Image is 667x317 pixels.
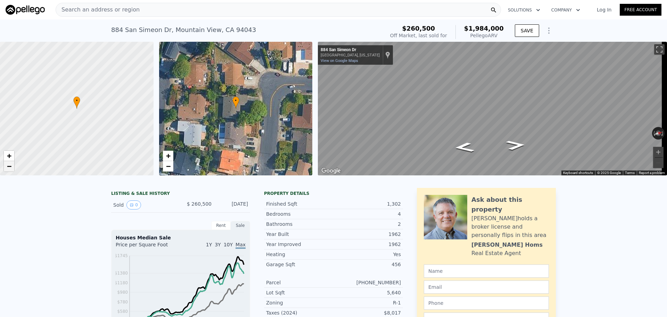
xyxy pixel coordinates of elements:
tspan: $1380 [115,271,128,276]
button: Company [546,4,586,16]
div: Street View [318,42,667,175]
a: Zoom in [163,151,173,161]
span: + [7,151,11,160]
div: Year Improved [266,241,333,248]
input: Name [424,264,549,278]
span: © 2025 Google [597,171,621,175]
tspan: $580 [117,309,128,314]
div: Houses Median Sale [116,234,246,241]
span: Max [236,242,246,249]
div: • [73,96,80,109]
div: Off Market, last sold for [390,32,447,39]
div: Yes [333,251,401,258]
button: Zoom in [653,147,664,157]
span: 3Y [215,242,221,247]
div: 4 [333,211,401,217]
button: Reset the view [652,129,665,137]
div: Year Built [266,231,333,238]
path: Go North, San Simeon Dr [498,138,534,152]
span: Search an address or region [56,6,140,14]
path: Go South, San Simeon Dr [445,140,483,155]
div: [DATE] [217,200,248,209]
button: Rotate counterclockwise [652,127,656,140]
div: Price per Square Foot [116,241,181,252]
div: 1962 [333,231,401,238]
div: [GEOGRAPHIC_DATA], [US_STATE] [321,53,380,57]
a: Terms (opens in new tab) [625,171,635,175]
div: Sold [113,200,175,209]
div: 5,640 [333,289,401,296]
span: $ 260,500 [187,201,212,207]
div: [PERSON_NAME] Homs [471,241,543,249]
div: Finished Sqft [266,200,333,207]
div: Ask about this property [471,195,549,214]
a: Show location on map [385,51,390,59]
span: • [232,97,239,104]
span: 10Y [224,242,233,247]
a: Report a problem [639,171,665,175]
button: Keyboard shortcuts [563,171,593,175]
input: Email [424,280,549,294]
div: Pellego ARV [464,32,504,39]
img: Pellego [6,5,45,15]
button: View historical data [126,200,141,209]
tspan: $1180 [115,280,128,285]
div: 1962 [333,241,401,248]
span: − [166,162,170,171]
input: Phone [424,296,549,310]
div: 456 [333,261,401,268]
div: Bathrooms [266,221,333,228]
button: Solutions [502,4,546,16]
button: Show Options [542,24,556,38]
div: Heating [266,251,333,258]
a: Free Account [620,4,661,16]
a: Log In [588,6,620,13]
a: Open this area in Google Maps (opens a new window) [320,166,343,175]
a: View on Google Maps [321,58,358,63]
a: Zoom in [4,151,14,161]
div: 884 San Simeon Dr [321,47,380,53]
button: SAVE [515,24,539,37]
div: [PERSON_NAME]holds a broker license and personally flips in this area [471,214,549,239]
div: Lot Sqft [266,289,333,296]
div: $8,017 [333,309,401,316]
tspan: $1745 [115,253,128,258]
div: Property details [264,191,403,196]
div: Sale [231,221,250,230]
button: Toggle fullscreen view [654,44,665,55]
div: [PHONE_NUMBER] [333,279,401,286]
div: R-1 [333,299,401,306]
div: 2 [333,221,401,228]
span: − [7,162,11,171]
span: + [166,151,170,160]
span: $1,984,000 [464,25,504,32]
div: Parcel [266,279,333,286]
div: Taxes (2024) [266,309,333,316]
div: Garage Sqft [266,261,333,268]
a: Zoom out [4,161,14,172]
span: 1Y [206,242,212,247]
button: Zoom out [653,158,664,168]
div: 1,302 [333,200,401,207]
div: Bedrooms [266,211,333,217]
div: Real Estate Agent [471,249,521,257]
div: Zoning [266,299,333,306]
div: LISTING & SALE HISTORY [111,191,250,198]
span: $260,500 [402,25,435,32]
img: Google [320,166,343,175]
span: • [73,97,80,104]
div: Rent [211,221,231,230]
div: Map [318,42,667,175]
tspan: $780 [117,300,128,304]
a: Zoom out [163,161,173,172]
tspan: $980 [117,290,128,295]
div: 884 San Simeon Dr , Mountain View , CA 94043 [111,25,256,35]
div: • [232,96,239,109]
button: Rotate clockwise [661,127,665,140]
